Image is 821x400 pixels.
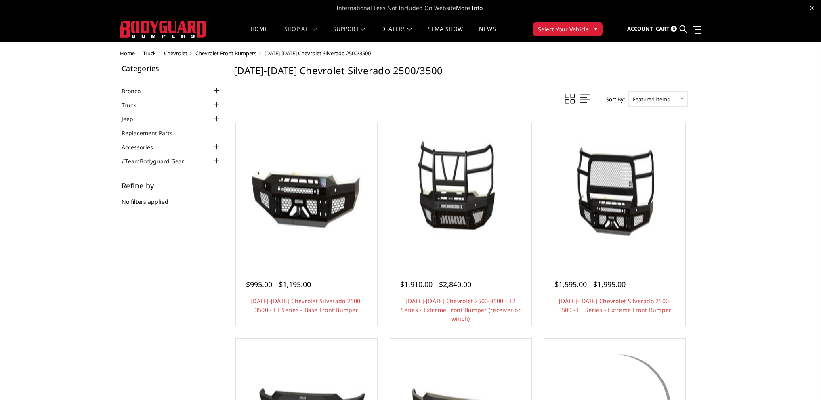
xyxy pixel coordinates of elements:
a: Home [120,50,135,57]
a: Chevrolet [164,50,187,57]
span: Cart [656,25,670,32]
a: SEMA Show [428,26,463,42]
a: [DATE]-[DATE] Chevrolet Silverado 2500-3500 - FT Series - Base Front Bumper [250,297,363,314]
a: shop all [284,26,317,42]
span: $1,910.00 - $2,840.00 [400,279,471,289]
a: Account [627,18,653,40]
a: Truck [122,101,146,109]
label: Sort By: [602,93,625,105]
a: Home [250,26,268,42]
span: 0 [671,26,677,32]
a: Replacement Parts [122,129,183,137]
a: 2020-2023 Chevrolet Silverado 2500-3500 - FT Series - Extreme Front Bumper 2020-2023 Chevrolet Si... [546,125,684,262]
img: BODYGUARD BUMPERS [120,21,207,38]
span: $995.00 - $1,195.00 [246,279,311,289]
a: Chevrolet Front Bumpers [195,50,256,57]
span: $1,595.00 - $1,995.00 [554,279,626,289]
a: Truck [143,50,156,57]
a: News [479,26,496,42]
a: [DATE]-[DATE] Chevrolet Silverado 2500-3500 - FT Series - Extreme Front Bumper [559,297,672,314]
a: #TeamBodyguard Gear [122,157,194,165]
a: More Info [456,4,483,12]
span: Select Your Vehicle [538,25,589,34]
h5: Categories [122,65,222,72]
a: 2020-2023 Chevrolet Silverado 2500-3500 - FT Series - Base Front Bumper 2020-2023 Chevrolet Silve... [238,125,375,262]
span: [DATE]-[DATE] Chevrolet Silverado 2500/3500 [265,50,371,57]
span: Account [627,25,653,32]
a: Support [333,26,365,42]
a: Accessories [122,143,163,151]
button: Select Your Vehicle [533,22,603,36]
a: Dealers [381,26,412,42]
a: Bronco [122,87,151,95]
a: Jeep [122,115,143,123]
a: 2020-2023 Chevrolet 2500-3500 - T2 Series - Extreme Front Bumper (receiver or winch) 2020-2023 Ch... [392,125,529,262]
h1: [DATE]-[DATE] Chevrolet Silverado 2500/3500 [234,65,688,83]
div: No filters applied [122,182,222,214]
a: [DATE]-[DATE] Chevrolet 2500-3500 - T2 Series - Extreme Front Bumper (receiver or winch) [401,297,521,323]
span: ▾ [594,25,597,33]
a: Cart 0 [656,18,677,40]
h5: Refine by [122,182,222,189]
